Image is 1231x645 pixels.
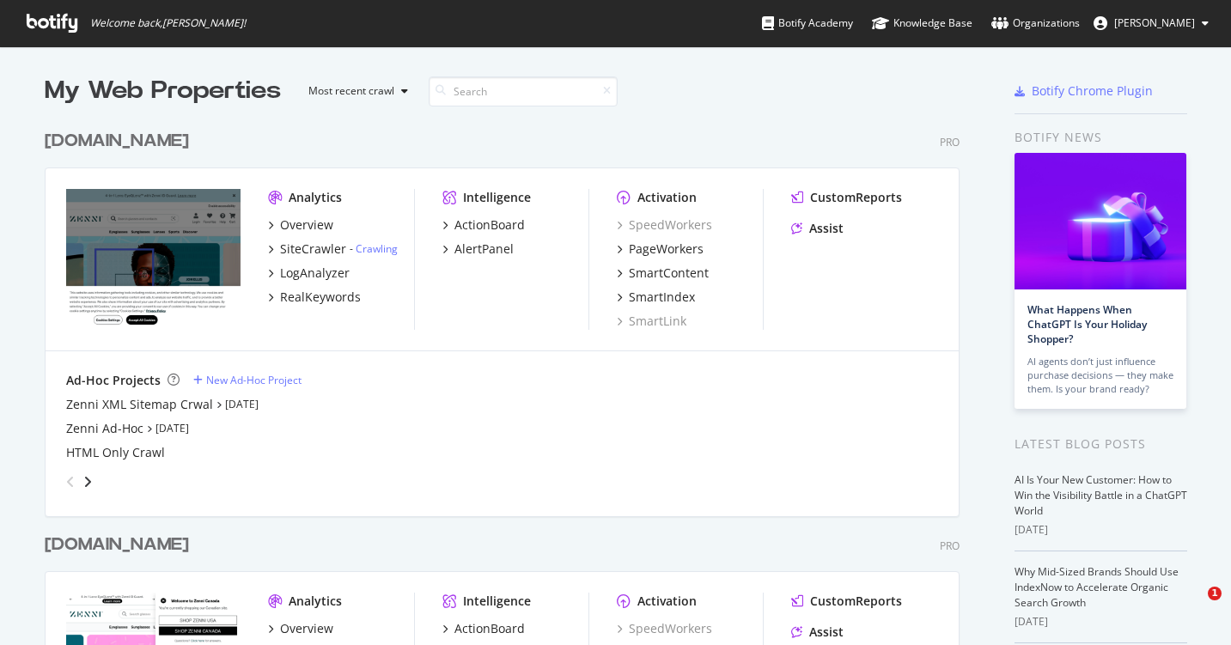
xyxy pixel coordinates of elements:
[617,265,709,282] a: SmartContent
[268,289,361,306] a: RealKeywords
[289,593,342,610] div: Analytics
[1015,153,1186,289] img: What Happens When ChatGPT Is Your Holiday Shopper?
[791,189,902,206] a: CustomReports
[1027,355,1173,396] div: AI agents don’t just influence purchase decisions — they make them. Is your brand ready?
[454,240,514,258] div: AlertPanel
[268,620,333,637] a: Overview
[637,593,697,610] div: Activation
[66,372,161,389] div: Ad-Hoc Projects
[356,241,398,256] a: Crawling
[454,620,525,637] div: ActionBoard
[629,265,709,282] div: SmartContent
[637,189,697,206] div: Activation
[629,240,704,258] div: PageWorkers
[193,373,302,387] a: New Ad-Hoc Project
[1015,564,1179,610] a: Why Mid-Sized Brands Should Use IndexNow to Accelerate Organic Search Growth
[268,265,350,282] a: LogAnalyzer
[350,241,398,256] div: -
[617,620,712,637] a: SpeedWorkers
[45,532,189,557] div: [DOMAIN_NAME]
[617,313,686,330] a: SmartLink
[940,135,960,149] div: Pro
[206,373,302,387] div: New Ad-Hoc Project
[66,420,143,437] a: Zenni Ad-Hoc
[442,240,514,258] a: AlertPanel
[280,289,361,306] div: RealKeywords
[155,421,189,435] a: [DATE]
[280,620,333,637] div: Overview
[59,468,82,496] div: angle-left
[280,240,346,258] div: SiteCrawler
[1015,614,1187,630] div: [DATE]
[268,240,398,258] a: SiteCrawler- Crawling
[454,216,525,234] div: ActionBoard
[280,216,333,234] div: Overview
[872,15,972,32] div: Knowledge Base
[617,240,704,258] a: PageWorkers
[225,397,259,411] a: [DATE]
[809,220,844,237] div: Assist
[1173,587,1214,628] iframe: Intercom live chat
[809,624,844,641] div: Assist
[1032,82,1153,100] div: Botify Chrome Plugin
[810,593,902,610] div: CustomReports
[629,289,695,306] div: SmartIndex
[791,593,902,610] a: CustomReports
[762,15,853,32] div: Botify Academy
[45,532,196,557] a: [DOMAIN_NAME]
[45,74,281,108] div: My Web Properties
[940,539,960,553] div: Pro
[1015,472,1187,518] a: AI Is Your New Customer: How to Win the Visibility Battle in a ChatGPT World
[1027,302,1147,346] a: What Happens When ChatGPT Is Your Holiday Shopper?
[1114,15,1195,30] span: Annette Matzen
[90,16,246,30] span: Welcome back, [PERSON_NAME] !
[1015,435,1187,453] div: Latest Blog Posts
[810,189,902,206] div: CustomReports
[791,220,844,237] a: Assist
[82,473,94,490] div: angle-right
[268,216,333,234] a: Overview
[66,189,241,328] img: www.zennioptical.com
[617,216,712,234] a: SpeedWorkers
[1015,522,1187,538] div: [DATE]
[1080,9,1222,37] button: [PERSON_NAME]
[1015,82,1153,100] a: Botify Chrome Plugin
[429,76,618,106] input: Search
[991,15,1080,32] div: Organizations
[66,444,165,461] a: HTML Only Crawl
[442,620,525,637] a: ActionBoard
[791,624,844,641] a: Assist
[45,129,189,154] div: [DOMAIN_NAME]
[308,86,394,96] div: Most recent crawl
[442,216,525,234] a: ActionBoard
[45,129,196,154] a: [DOMAIN_NAME]
[463,189,531,206] div: Intelligence
[280,265,350,282] div: LogAnalyzer
[295,77,415,105] button: Most recent crawl
[66,396,213,413] a: Zenni XML Sitemap Crwal
[1015,128,1187,147] div: Botify news
[617,289,695,306] a: SmartIndex
[1208,587,1222,600] span: 1
[289,189,342,206] div: Analytics
[463,593,531,610] div: Intelligence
